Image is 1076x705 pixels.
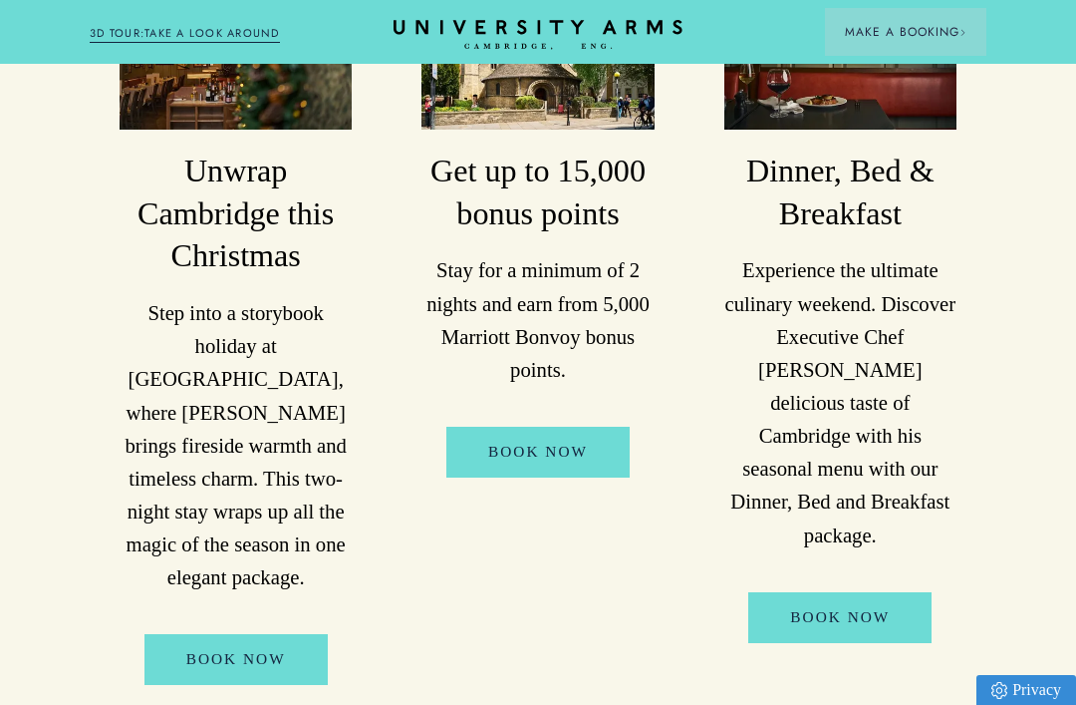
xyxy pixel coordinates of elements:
[421,254,654,387] p: Stay for a minimum of 2 nights and earn from 5,000 Marriott Bonvoy bonus points.
[748,592,932,643] a: Book Now
[421,150,654,234] h3: Get up to 15,000 bonus points
[144,634,328,685] a: BOOK NOW
[991,682,1007,699] img: Privacy
[120,150,352,277] h3: Unwrap Cambridge this Christmas
[394,20,682,51] a: Home
[724,150,956,234] h3: Dinner, Bed & Breakfast
[825,8,986,56] button: Make a BookingArrow icon
[959,29,966,36] img: Arrow icon
[976,675,1076,705] a: Privacy
[446,427,630,478] a: Book Now
[90,25,280,43] a: 3D TOUR:TAKE A LOOK AROUND
[845,23,966,41] span: Make a Booking
[120,297,352,594] p: Step into a storybook holiday at [GEOGRAPHIC_DATA], where [PERSON_NAME] brings fireside warmth an...
[724,254,956,551] p: Experience the ultimate culinary weekend. Discover Executive Chef [PERSON_NAME] delicious taste o...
